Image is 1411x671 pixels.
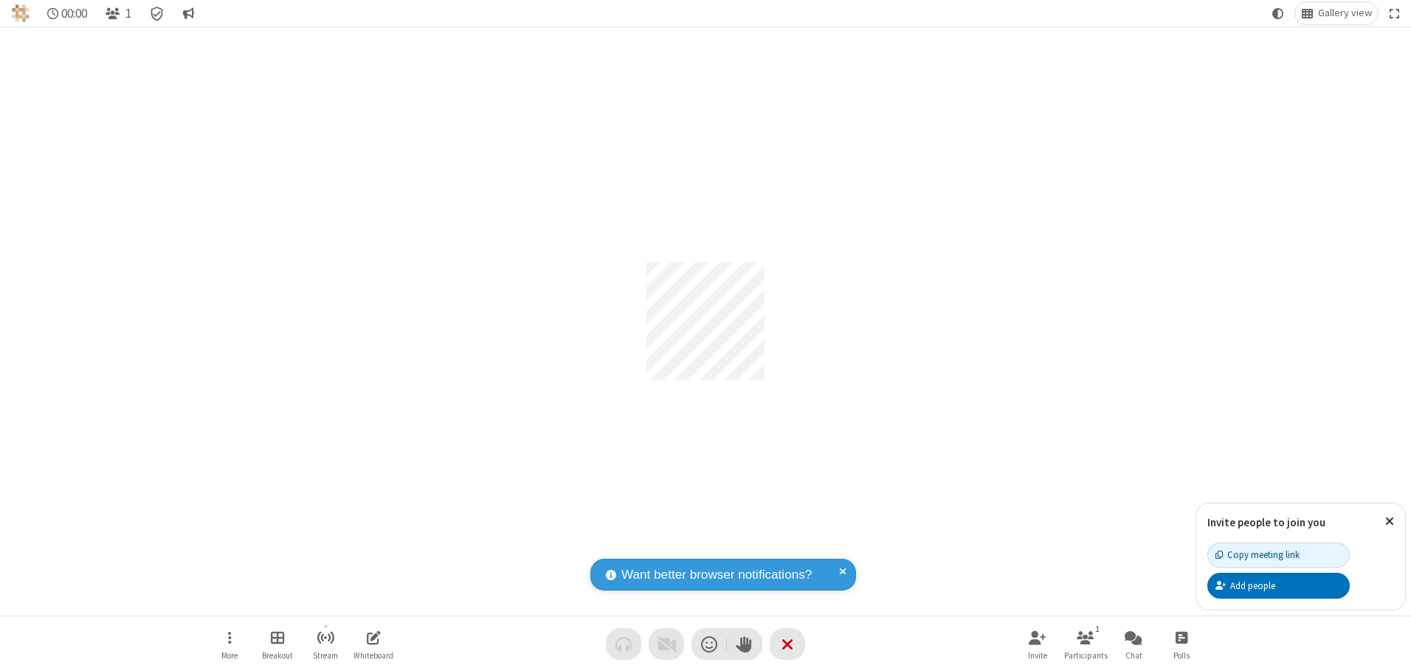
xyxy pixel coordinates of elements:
[1318,7,1372,19] span: Gallery view
[41,2,94,24] div: Timer
[313,651,338,660] span: Stream
[1374,503,1405,540] button: Close popover
[303,623,348,665] button: Start streaming
[262,651,293,660] span: Breakout
[770,628,805,660] button: End or leave meeting
[1266,2,1290,24] button: Using system theme
[649,628,684,660] button: Video
[1207,573,1350,598] button: Add people
[61,7,87,21] span: 00:00
[99,2,137,24] button: Open participant list
[1215,548,1300,562] div: Copy meeting link
[1207,543,1350,568] button: Copy meeting link
[1091,622,1104,636] div: 1
[1159,623,1204,665] button: Open poll
[207,623,252,665] button: Open menu
[727,628,762,660] button: Raise hand
[143,2,171,24] div: Meeting details Encryption enabled
[1384,2,1406,24] button: Fullscreen
[1295,2,1378,24] button: Change layout
[221,651,238,660] span: More
[1063,623,1108,665] button: Open participant list
[1064,651,1108,660] span: Participants
[1015,623,1060,665] button: Invite participants (Alt+I)
[1028,651,1047,660] span: Invite
[621,565,812,585] span: Want better browser notifications?
[1207,515,1325,529] label: Invite people to join you
[12,4,30,22] img: QA Selenium DO NOT DELETE OR CHANGE
[1111,623,1156,665] button: Open chat
[351,623,396,665] button: Open shared whiteboard
[353,651,393,660] span: Whiteboard
[1173,651,1190,660] span: Polls
[176,2,200,24] button: Conversation
[1125,651,1142,660] span: Chat
[606,628,641,660] button: Audio problem - check your Internet connection or call by phone
[691,628,727,660] button: Send a reaction
[125,7,131,21] span: 1
[255,623,300,665] button: Manage Breakout Rooms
